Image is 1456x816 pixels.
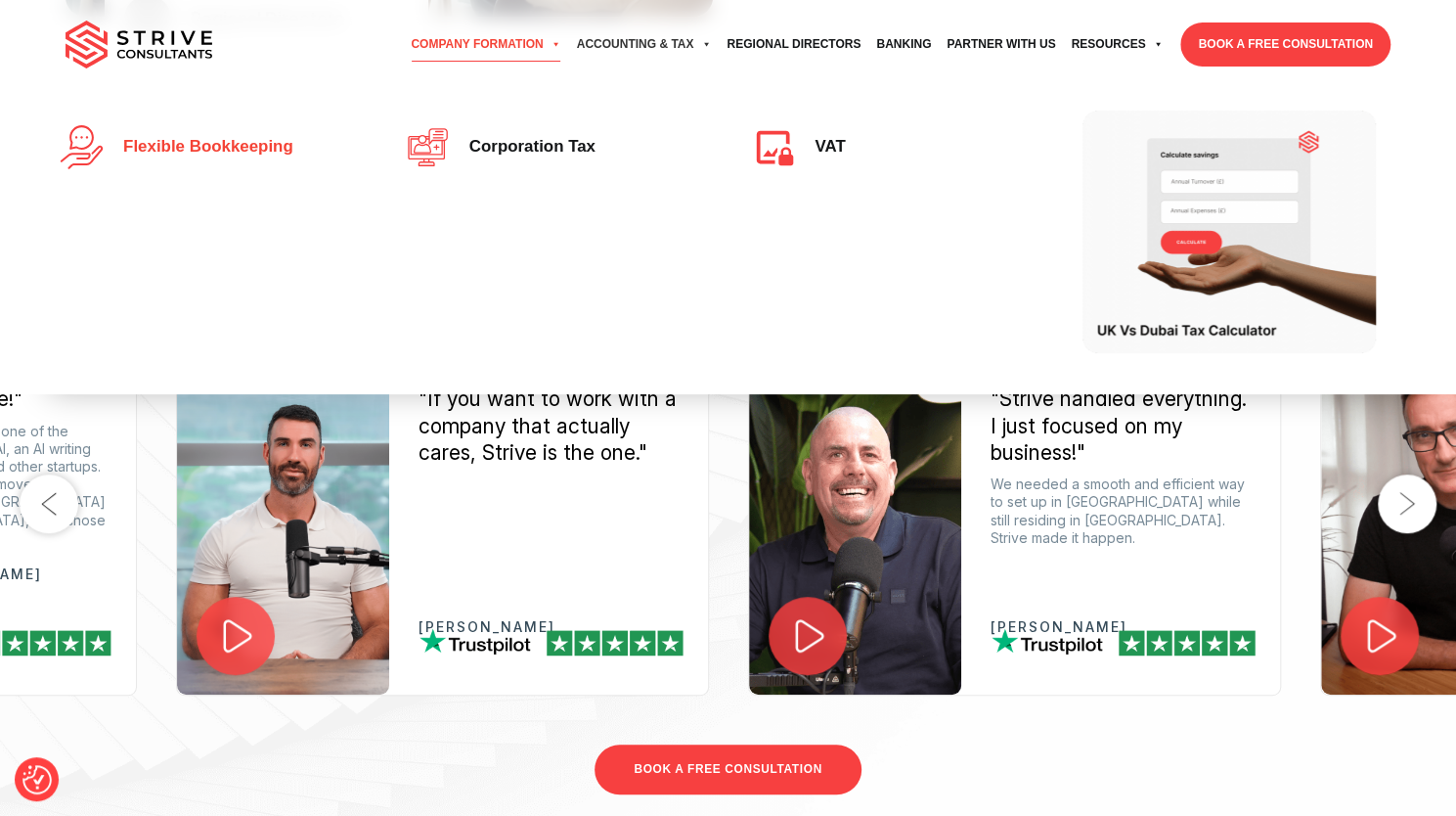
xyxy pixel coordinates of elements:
[991,619,1251,634] p: [PERSON_NAME]
[22,765,52,794] button: Consent Preferences
[419,627,684,656] img: tp-review.png
[460,138,596,157] span: Corporation Tax
[991,476,1251,547] p: We needed a smooth and efficient way to set up in [GEOGRAPHIC_DATA] while still residing in [GEOG...
[805,138,845,157] span: VAT
[66,21,212,69] img: main-logo.svg
[1180,23,1390,67] a: BOOK A FREE CONSULTATION
[1082,111,1376,353] img: Tax Calculator
[939,18,1063,71] a: Partner with Us
[991,385,1251,466] div: "Strive handled everything. I just focused on my business!"
[868,18,939,71] a: Banking
[569,18,720,71] a: Accounting & Tax
[419,385,679,466] div: "If you want to work with a company that actually cares, Strive is the one."
[22,765,52,794] img: Revisit consent button
[992,627,1256,656] img: tp-review.png
[751,125,1050,169] a: VAT
[419,619,679,634] p: [PERSON_NAME]
[406,125,705,169] a: Corporation Tax
[113,138,293,157] span: Flexible Bookkeeping
[60,125,359,169] a: Flexible Bookkeeping
[1063,18,1170,71] a: Resources
[20,475,78,533] button: Previous
[719,18,868,71] a: Regional Directors
[1378,475,1436,533] button: Next
[595,745,860,794] a: BOOK A FREE CONSULTATION
[403,18,568,71] a: Company Formation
